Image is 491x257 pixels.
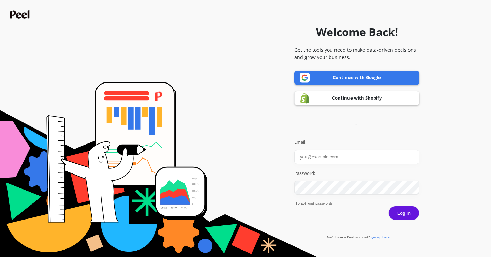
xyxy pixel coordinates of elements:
img: Google logo [300,73,310,83]
span: Sign up here [370,235,390,239]
input: you@example.com [294,150,419,164]
a: Forgot yout password? [296,201,419,206]
a: Continue with Google [294,71,419,85]
div: or [294,121,419,126]
p: Get the tools you need to make data-driven decisions and grow your business. [294,46,419,61]
img: Peel [10,10,31,19]
img: Shopify logo [300,93,310,104]
a: Don't have a Peel account?Sign up here [326,235,390,239]
label: Email: [294,139,419,146]
h1: Welcome Back! [316,24,398,40]
label: Password: [294,170,419,177]
button: Log in [388,206,419,220]
a: Continue with Shopify [294,91,419,105]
